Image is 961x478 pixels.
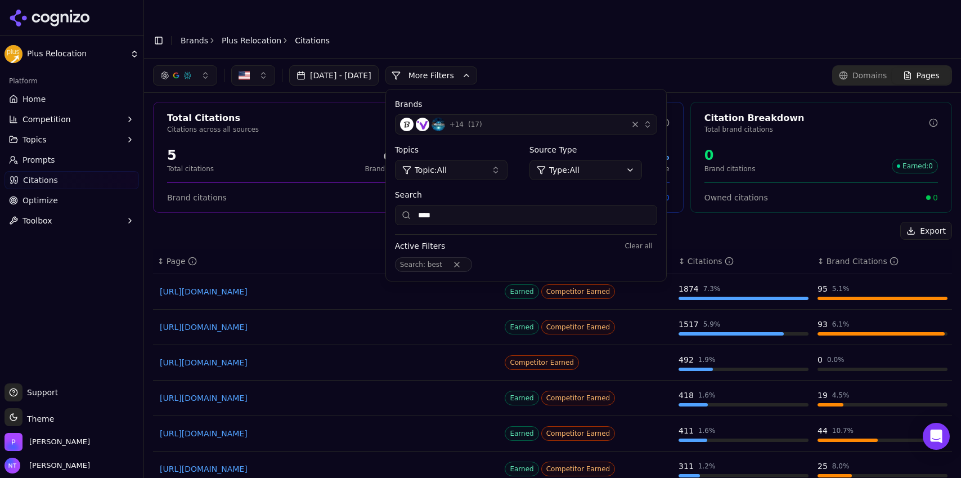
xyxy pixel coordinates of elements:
[827,355,845,364] div: 0.0 %
[832,426,854,435] div: 10.7 %
[365,164,401,173] p: Brand rate
[818,425,828,436] div: 44
[5,433,90,451] button: Open organization switcher
[541,284,616,299] span: Competitor Earned
[505,391,538,405] span: Earned
[23,154,55,166] span: Prompts
[23,114,71,125] span: Competition
[5,151,139,169] a: Prompts
[5,45,23,63] img: Plus Relocation
[529,160,642,180] button: Type:All
[505,355,579,370] span: Competitor Earned
[160,357,493,368] a: [URL][DOMAIN_NAME]
[832,391,850,400] div: 4.5 %
[395,189,657,200] label: Search
[415,164,447,176] span: Topic: All
[153,249,500,274] th: page
[167,192,227,203] span: Brand citations
[698,462,716,471] div: 1.2 %
[674,249,813,274] th: totalCitationCount
[23,414,54,423] span: Theme
[5,191,139,209] a: Optimize
[5,433,23,451] img: Perrill
[5,171,139,189] a: Citations
[5,212,139,230] button: Toolbox
[23,93,46,105] span: Home
[167,146,214,164] div: 5
[679,461,694,472] div: 311
[541,462,616,476] span: Competitor Earned
[395,240,446,252] span: Active Filters
[900,222,952,240] button: Export
[505,462,538,476] span: Earned
[432,118,445,131] img: Aires
[416,118,429,131] img: Sirva
[160,286,493,297] a: [URL][DOMAIN_NAME]
[704,111,929,125] div: Citation Breakdown
[505,426,538,441] span: Earned
[704,125,929,134] p: Total brand citations
[679,425,694,436] div: 411
[852,70,887,81] span: Domains
[664,192,670,203] span: 0
[541,426,616,441] span: Competitor Earned
[832,462,850,471] div: 8.0 %
[892,159,938,173] span: Earned : 0
[447,260,467,269] button: Remove Search filter
[23,387,58,398] span: Support
[27,49,125,59] span: Plus Relocation
[160,428,493,439] a: [URL][DOMAIN_NAME]
[158,256,496,267] div: ↕Page
[818,283,828,294] div: 95
[818,256,947,267] div: ↕Brand Citations
[923,423,950,450] div: Open Intercom Messenger
[679,354,694,365] div: 492
[818,461,828,472] div: 25
[832,320,850,329] div: 6.1 %
[167,164,214,173] p: Total citations
[385,66,477,84] button: More Filters
[181,36,208,45] a: Brands
[400,118,414,131] img: Cartus
[428,261,442,269] span: best
[160,392,493,404] a: [URL][DOMAIN_NAME]
[295,35,330,46] span: Citations
[5,72,139,90] div: Platform
[167,111,392,125] div: Total Citations
[688,256,734,267] div: Citations
[818,354,823,365] div: 0
[704,146,756,164] div: 0
[549,164,580,176] span: Type: All
[679,283,699,294] div: 1874
[400,261,425,269] span: Search :
[181,35,330,46] nav: breadcrumb
[167,256,197,267] div: Page
[395,144,523,155] label: Topics
[505,284,538,299] span: Earned
[450,120,464,129] span: + 14
[365,149,401,164] div: 0%
[160,463,493,475] a: [URL][DOMAIN_NAME]
[239,70,250,81] img: US
[679,390,694,401] div: 418
[5,458,20,473] img: Nate Tower
[5,90,139,108] a: Home
[529,144,657,155] label: Source Type
[468,120,482,129] span: ( 17 )
[222,35,281,46] a: Plus Relocation
[23,175,58,186] span: Citations
[917,70,940,81] span: Pages
[505,320,538,334] span: Earned
[620,239,657,253] button: Clear all
[818,319,828,330] div: 93
[160,321,493,333] a: [URL][DOMAIN_NAME]
[813,249,952,274] th: brandCitationCount
[704,192,768,203] span: Owned citations
[818,390,828,401] div: 19
[679,256,809,267] div: ↕Citations
[703,284,721,293] div: 7.3 %
[679,319,699,330] div: 1517
[698,391,716,400] div: 1.6 %
[703,320,721,329] div: 5.9 %
[541,391,616,405] span: Competitor Earned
